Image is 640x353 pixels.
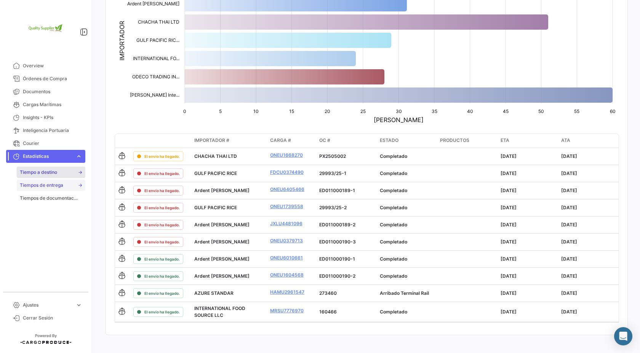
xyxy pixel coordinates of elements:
[319,204,374,211] p: 29993/25-2
[23,88,82,95] span: Documentos
[501,170,555,177] div: [DATE]
[194,222,250,227] span: Ardent Mills
[183,108,186,114] text: 0
[561,170,616,177] div: [DATE]
[561,137,570,144] span: ATA
[144,309,180,315] span: El envío ha llegado.
[185,69,384,84] path: ODECO TRADING INC 28
[380,256,407,262] span: Completado
[380,309,407,315] span: Completado
[319,290,374,297] p: 273460
[194,205,237,210] span: GULF PACIFIC RICE
[6,72,85,85] a: Órdenes de Compra
[610,108,616,114] text: 60
[319,187,374,194] p: ED011000189-1
[253,108,259,114] text: 10
[270,272,313,278] a: ONEU1604568
[23,302,72,308] span: Ajustes
[23,315,82,321] span: Cerrar Sesión
[194,170,237,176] span: GULF PACIFIC RICE
[380,290,429,296] span: Arribado Terminal Rail
[17,167,85,178] a: Tiempo a destino
[194,239,250,245] span: Ardent Mills
[561,153,616,160] div: [DATE]
[501,221,555,228] div: [DATE]
[118,21,126,60] text: IMPORTADOR
[185,14,548,30] path: CHACHA THAI LTD 51
[6,59,85,72] a: Overview
[194,256,250,262] span: Ardent Mills
[185,87,613,103] path: Phan Nguyen International Investment and Trade Joint Stock Company 60
[319,221,374,228] p: ED011000189-2
[144,222,180,228] span: El envío ha llegado.
[501,153,555,160] div: [DATE]
[614,327,632,345] div: Abrir Intercom Messenger
[561,239,616,245] div: [DATE]
[501,290,555,297] div: [DATE]
[561,221,616,228] div: [DATE]
[501,256,555,262] div: [DATE]
[17,192,85,204] a: Tiempos de documentación
[380,153,407,159] span: Completado
[503,108,509,114] text: 45
[319,256,374,262] p: ED011000190-1
[432,108,437,114] text: 35
[270,186,313,193] a: ONEU6405466
[194,137,229,144] span: Importador #
[130,92,179,98] text: [PERSON_NAME] Inte...
[270,237,313,244] a: ONEU0379713
[194,153,237,159] span: CHACHA THAI LTD
[380,170,407,176] span: Completado
[319,273,374,280] p: ED011000190-2
[6,98,85,111] a: Cargas Marítimas
[144,273,180,279] span: El envío ha llegado.
[377,134,437,148] datatable-header-cell: Estado
[440,137,469,144] span: Productos
[144,290,180,296] span: El envío ha llegado.
[380,273,407,279] span: Completado
[561,204,616,211] div: [DATE]
[23,75,82,82] span: Órdenes de Compra
[75,153,82,160] span: expand_more
[23,140,82,147] span: Courier
[23,101,82,108] span: Cargas Marítimas
[6,137,85,150] a: Courier
[561,187,616,194] div: [DATE]
[319,137,330,144] span: OC #
[144,239,180,245] span: El envío ha llegado.
[574,108,579,114] text: 55
[380,239,407,245] span: Completado
[127,1,179,6] text: Ardent [PERSON_NAME]
[23,62,82,69] span: Overview
[501,204,555,211] div: [DATE]
[561,273,616,280] div: [DATE]
[194,305,245,318] span: INTERNATIONAL FOOD SOURCE LLC
[185,33,391,48] path: GULF PACIFIC RICE 29
[6,111,85,124] a: Insights - KPIs
[270,220,313,227] a: JXLU4481096
[144,170,180,176] span: El envío ha llegado.
[6,124,85,137] a: Inteligencia Portuaria
[380,205,407,210] span: Completado
[561,256,616,262] div: [DATE]
[267,134,316,148] datatable-header-cell: Carga #
[144,205,180,211] span: El envío ha llegado.
[20,195,78,202] span: Tiempos de documentación
[538,108,544,114] text: 50
[396,108,402,114] text: 30
[380,137,398,144] span: Estado
[374,116,424,124] text: [PERSON_NAME]
[319,239,374,245] p: ED011000190-3
[289,108,294,114] text: 15
[360,108,366,114] text: 25
[380,188,407,193] span: Completado
[23,114,82,121] span: Insights - KPIs
[144,188,180,194] span: El envío ha llegado.
[194,188,250,193] span: Ardent Mills
[132,74,179,80] text: ODECO TRADING IN...
[437,134,498,148] datatable-header-cell: Productos
[319,170,374,177] p: 29993/25-1
[501,137,509,144] span: ETA
[136,37,179,43] text: GULF PACIFIC RIC...
[23,153,72,160] span: Estadísticas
